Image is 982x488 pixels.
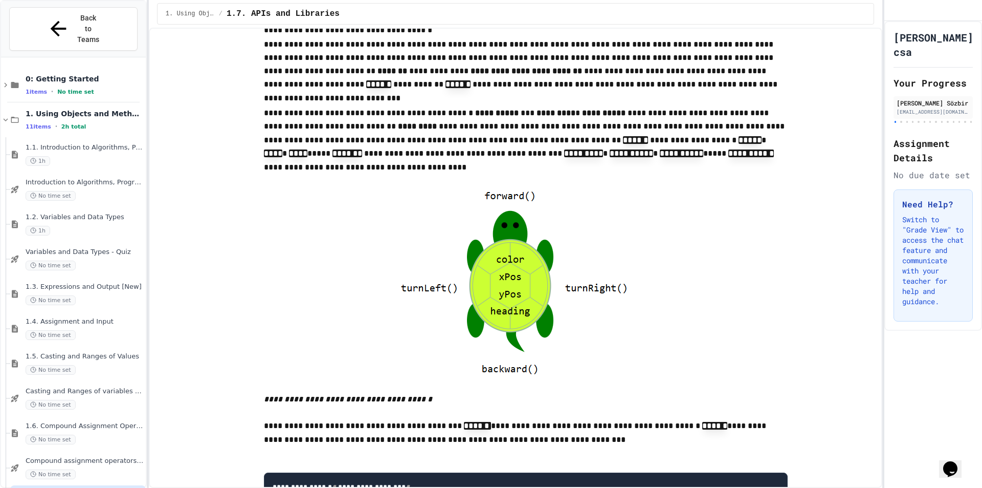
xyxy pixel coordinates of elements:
div: [PERSON_NAME] Sözbir [897,98,970,108]
span: 1.7. APIs and Libraries [227,8,340,20]
span: 1h [26,226,50,236]
span: 1.1. Introduction to Algorithms, Programming, and Compilers [26,143,144,152]
span: 1h [26,156,50,166]
span: Variables and Data Types - Quiz [26,248,144,257]
span: • [55,122,57,131]
div: [EMAIL_ADDRESS][DOMAIN_NAME] [897,108,970,116]
span: No time set [26,261,76,270]
h3: Need Help? [902,198,964,210]
span: 2h total [61,123,86,130]
span: 1.4. Assignment and Input [26,317,144,326]
span: No time set [26,400,76,410]
span: 1.2. Variables and Data Types [26,213,144,222]
span: No time set [26,365,76,375]
span: No time set [26,295,76,305]
span: 1.6. Compound Assignment Operators [26,422,144,431]
span: No time set [26,191,76,201]
span: 1.3. Expressions and Output [New] [26,283,144,291]
span: No time set [26,435,76,444]
span: No time set [57,89,94,95]
span: Casting and Ranges of variables - Quiz [26,387,144,396]
h1: [PERSON_NAME] csa [894,30,973,59]
span: Introduction to Algorithms, Programming, and Compilers [26,178,144,187]
span: 1 items [26,89,47,95]
p: Switch to "Grade View" to access the chat feature and communicate with your teacher for help and ... [902,215,964,307]
span: • [51,88,53,96]
span: 0: Getting Started [26,74,144,83]
span: 1. Using Objects and Methods [166,10,215,18]
div: No due date set [894,169,973,181]
h2: Assignment Details [894,136,973,165]
span: Compound assignment operators - Quiz [26,457,144,465]
span: No time set [26,330,76,340]
h2: Your Progress [894,76,973,90]
span: No time set [26,470,76,479]
span: 11 items [26,123,51,130]
span: Back to Teams [76,13,100,45]
span: 1.5. Casting and Ranges of Values [26,352,144,361]
iframe: chat widget [939,447,972,478]
span: 1. Using Objects and Methods [26,109,144,118]
button: Back to Teams [9,7,138,51]
span: / [219,10,222,18]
